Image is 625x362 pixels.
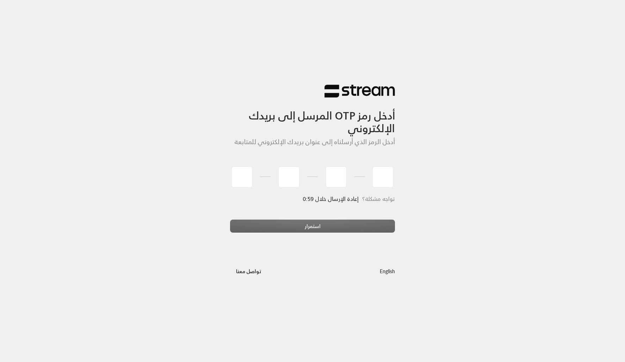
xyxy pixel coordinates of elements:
h3: أدخل رمز OTP المرسل إلى بريدك الإلكتروني [230,98,395,135]
span: إعادة الإرسال خلال 0:59 [303,194,359,204]
h5: أدخل الرمز الذي أرسلناه إلى عنوان بريدك الإلكتروني للمتابعة [230,138,395,146]
a: تواصل معنا [230,267,267,276]
span: تواجه مشكلة؟ [362,194,395,204]
img: Stream Logo [324,84,395,98]
button: تواصل معنا [230,265,267,278]
a: English [380,265,395,278]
